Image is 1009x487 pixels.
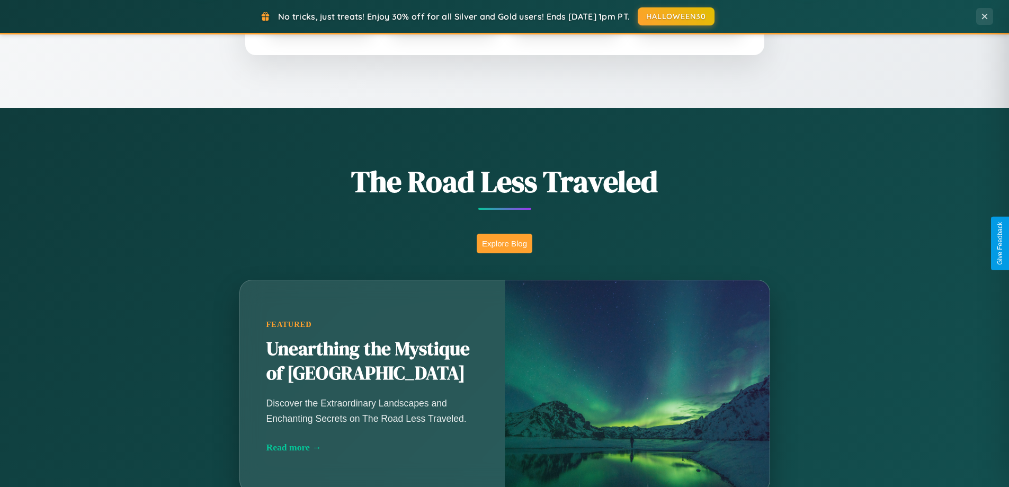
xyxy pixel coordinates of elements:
div: Read more → [266,442,478,453]
button: HALLOWEEN30 [638,7,715,25]
div: Featured [266,320,478,329]
h2: Unearthing the Mystique of [GEOGRAPHIC_DATA] [266,337,478,386]
span: No tricks, just treats! Enjoy 30% off for all Silver and Gold users! Ends [DATE] 1pm PT. [278,11,630,22]
p: Discover the Extraordinary Landscapes and Enchanting Secrets on The Road Less Traveled. [266,396,478,426]
div: Give Feedback [996,222,1004,265]
h1: The Road Less Traveled [187,161,823,202]
button: Explore Blog [477,234,532,253]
